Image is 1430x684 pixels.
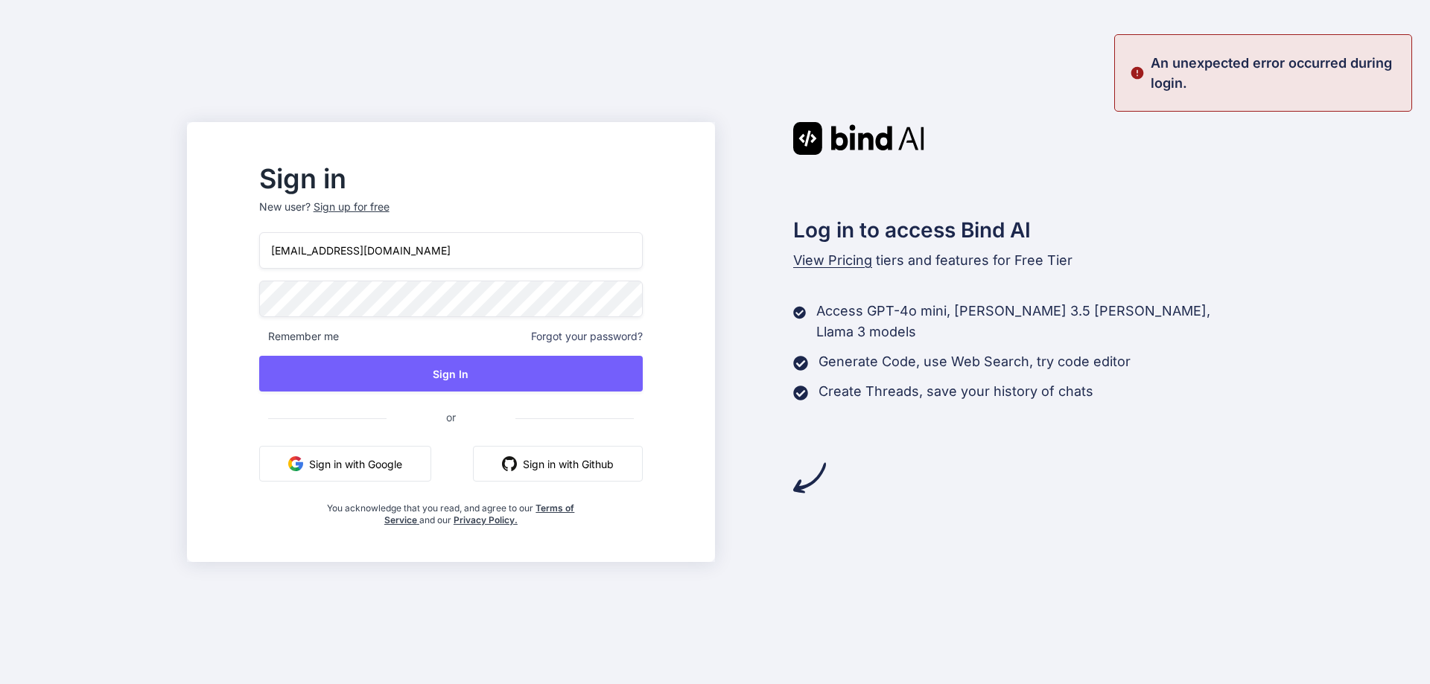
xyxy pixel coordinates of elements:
span: View Pricing [793,252,872,268]
span: Forgot your password? [531,329,643,344]
span: Remember me [259,329,339,344]
img: Bind AI logo [793,122,924,155]
img: arrow [793,461,826,494]
p: New user? [259,199,643,232]
p: Generate Code, use Web Search, try code editor [819,351,1131,372]
div: Sign up for free [314,199,390,214]
img: github [502,456,517,471]
a: Privacy Policy. [454,514,518,525]
p: tiers and features for Free Tier [793,250,1243,271]
button: Sign in with Github [473,446,643,482]
div: You acknowledge that you read, and agree to our and our [323,493,579,526]
h2: Log in to access Bind AI [793,214,1243,246]
img: alert [1130,53,1145,93]
span: or [387,399,515,435]
h2: Sign in [259,167,643,191]
a: Terms of Service [384,502,575,525]
img: google [288,456,303,471]
p: An unexpected error occurred during login. [1151,53,1402,93]
p: Access GPT-4o mini, [PERSON_NAME] 3.5 [PERSON_NAME], Llama 3 models [816,301,1243,342]
button: Sign in with Google [259,446,431,482]
input: Login or Email [259,232,643,269]
button: Sign In [259,356,643,391]
p: Create Threads, save your history of chats [819,381,1093,402]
